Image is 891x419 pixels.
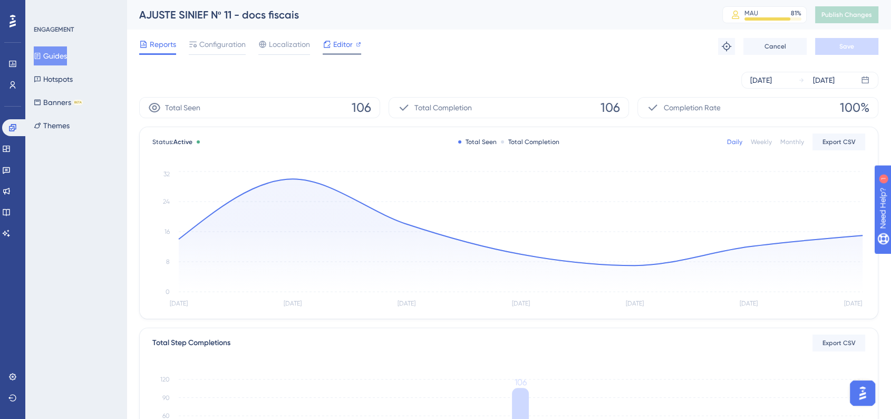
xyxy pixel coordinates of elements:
[150,38,176,51] span: Reports
[501,138,559,146] div: Total Completion
[751,138,772,146] div: Weekly
[727,138,742,146] div: Daily
[815,38,878,55] button: Save
[822,339,856,347] span: Export CSV
[284,300,302,307] tspan: [DATE]
[750,74,772,87] div: [DATE]
[34,70,73,89] button: Hotspots
[515,377,527,387] tspan: 106
[813,74,835,87] div: [DATE]
[34,25,74,34] div: ENGAGEMENT
[626,300,644,307] tspan: [DATE]
[839,42,854,51] span: Save
[601,99,620,116] span: 106
[73,5,76,14] div: 1
[840,99,869,116] span: 100%
[847,377,878,409] iframe: UserGuiding AI Assistant Launcher
[512,300,530,307] tspan: [DATE]
[199,38,246,51] span: Configuration
[166,258,170,265] tspan: 8
[812,335,865,351] button: Export CSV
[163,170,170,178] tspan: 32
[815,6,878,23] button: Publish Changes
[34,93,83,112] button: BannersBETA
[780,138,804,146] div: Monthly
[73,100,83,105] div: BETA
[414,101,472,114] span: Total Completion
[663,101,720,114] span: Completion Rate
[822,138,856,146] span: Export CSV
[812,134,865,150] button: Export CSV
[269,38,310,51] span: Localization
[152,337,230,349] div: Total Step Completions
[163,198,170,205] tspan: 24
[844,300,862,307] tspan: [DATE]
[162,394,170,402] tspan: 90
[744,9,758,17] div: MAU
[173,138,192,146] span: Active
[164,228,170,235] tspan: 16
[333,38,353,51] span: Editor
[34,116,70,135] button: Themes
[764,42,786,51] span: Cancel
[165,101,200,114] span: Total Seen
[160,376,170,383] tspan: 120
[821,11,872,19] span: Publish Changes
[34,46,67,65] button: Guides
[791,9,801,17] div: 81 %
[25,3,66,15] span: Need Help?
[170,300,188,307] tspan: [DATE]
[166,288,170,296] tspan: 0
[743,38,807,55] button: Cancel
[152,138,192,146] span: Status:
[740,300,758,307] tspan: [DATE]
[139,7,696,22] div: AJUSTE SINIEF Nº 11 - docs fiscais
[398,300,415,307] tspan: [DATE]
[458,138,497,146] div: Total Seen
[352,99,371,116] span: 106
